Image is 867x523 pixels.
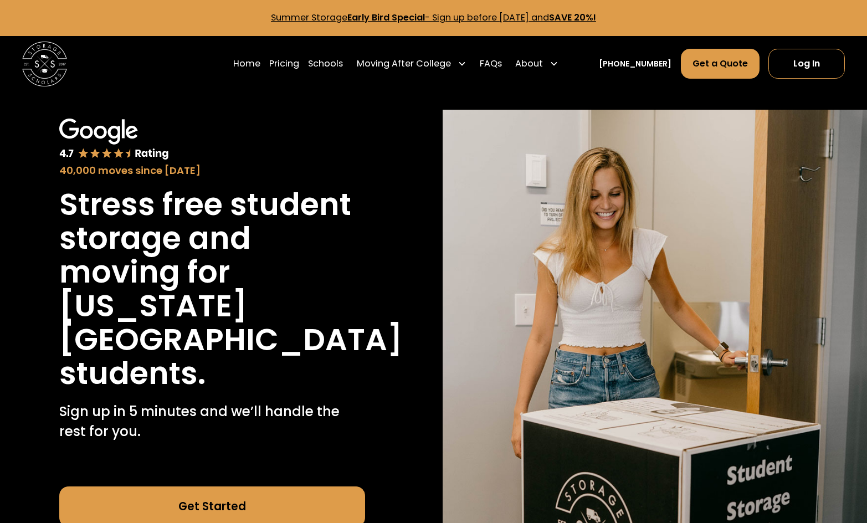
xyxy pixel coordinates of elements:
[480,48,502,80] a: FAQs
[549,11,596,24] strong: SAVE 20%!
[22,42,67,86] img: Storage Scholars main logo
[59,289,403,356] h1: [US_STATE][GEOGRAPHIC_DATA]
[59,163,365,178] div: 40,000 moves since [DATE]
[308,48,343,80] a: Schools
[357,57,451,70] div: Moving After College
[681,49,760,79] a: Get a Quote
[269,48,299,80] a: Pricing
[599,58,671,70] a: [PHONE_NUMBER]
[59,402,365,442] p: Sign up in 5 minutes and we’ll handle the rest for you.
[515,57,543,70] div: About
[59,119,169,161] img: Google 4.7 star rating
[233,48,260,80] a: Home
[59,356,206,390] h1: students.
[59,187,365,289] h1: Stress free student storage and moving for
[768,49,844,79] a: Log In
[271,11,596,24] a: Summer StorageEarly Bird Special- Sign up before [DATE] andSAVE 20%!
[347,11,425,24] strong: Early Bird Special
